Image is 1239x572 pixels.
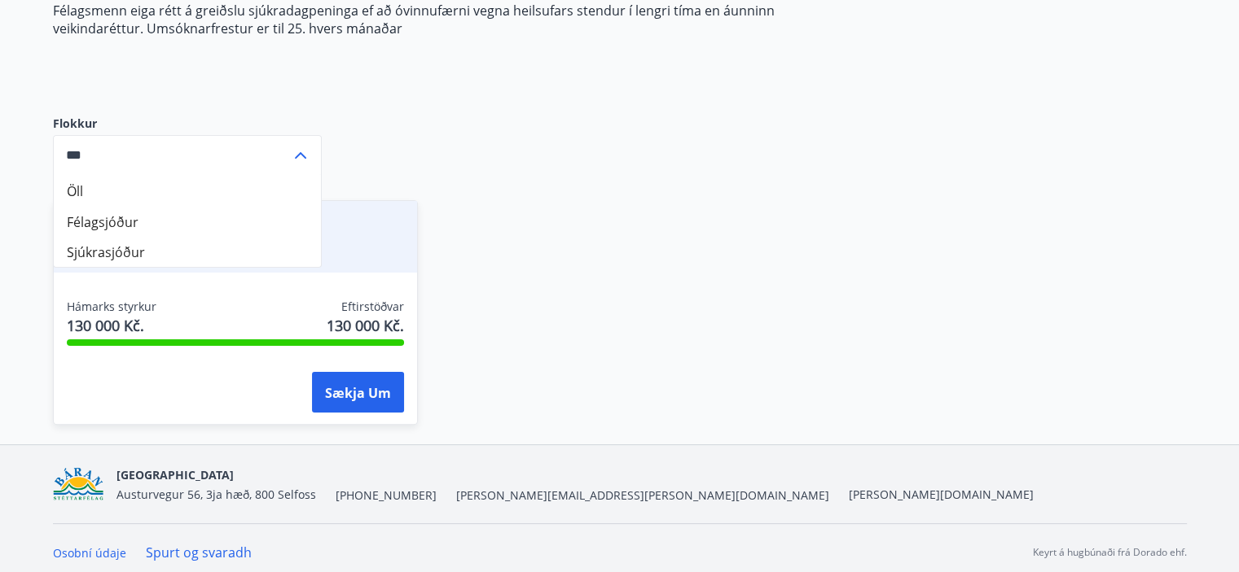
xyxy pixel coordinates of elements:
font: 130 000 Kč. [67,316,144,335]
font: Félagsjóður [67,212,138,230]
font: 130 000 Kč. [327,316,404,335]
font: Eftirstöðvar [341,299,404,314]
font: Öll [67,182,83,200]
font: Austurvegur 56, 3ja hæð, 800 Selfoss [116,487,316,502]
img: Bz2lGXKH3FXEIQKvoQ8VL0Fr0uCiWgfgA3I6fSs8.png [53,467,104,502]
font: Flokkur [53,116,97,131]
font: Sækja um [325,384,391,402]
a: Spurt og svaradh [146,544,252,561]
font: [PHONE_NUMBER] [336,487,437,503]
font: Hámarks styrkur [67,299,156,314]
font: Sjúkrasjóður [67,243,145,261]
a: [PERSON_NAME][DOMAIN_NAME] [849,487,1034,502]
font: [GEOGRAPHIC_DATA] [116,467,234,482]
font: Keyrt á hugbúnaði frá Dorado ehf. [1033,545,1187,559]
a: Osobní údaje [53,545,126,561]
font: Félagsmenn eiga rétt á greiðslu sjúkradagpeninga ef að óvinnufærni vegna heilsufars stendur í len... [53,2,775,37]
button: Sækja um [312,372,404,413]
font: [PERSON_NAME][EMAIL_ADDRESS][PERSON_NAME][DOMAIN_NAME] [456,487,829,503]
